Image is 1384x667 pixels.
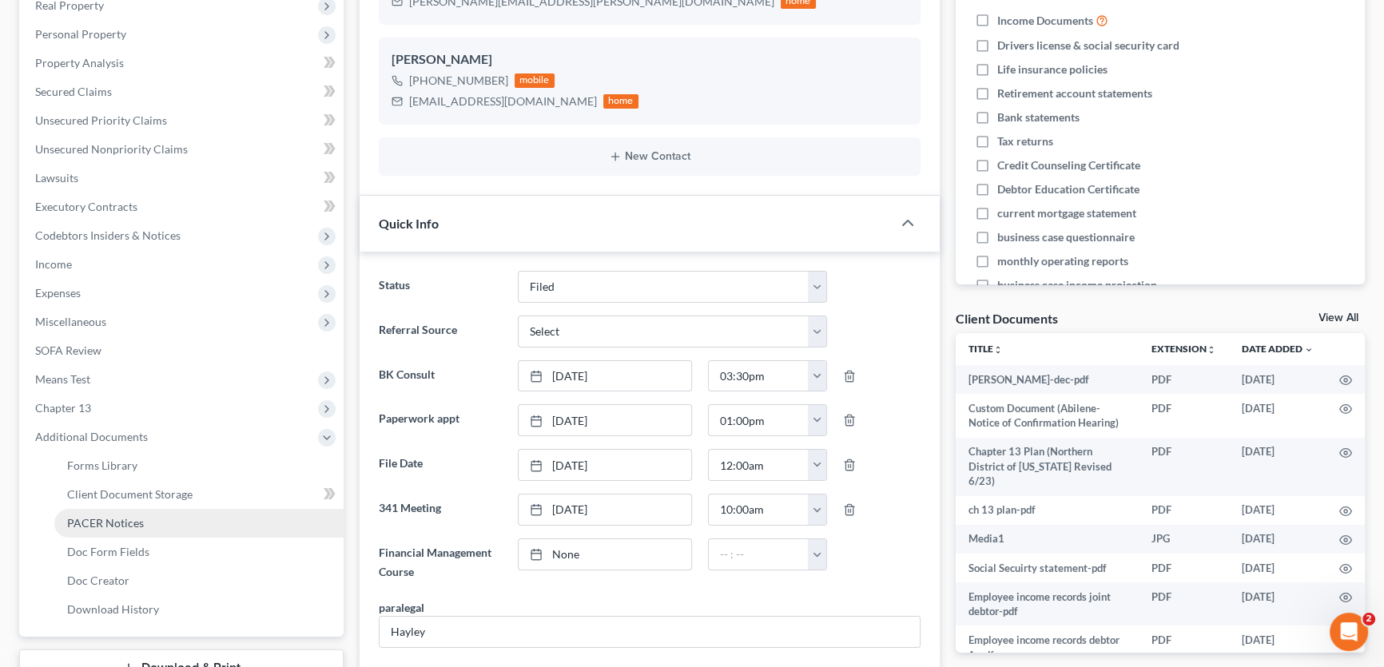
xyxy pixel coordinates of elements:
[35,200,137,213] span: Executory Contracts
[1304,345,1314,355] i: expand_more
[22,135,344,164] a: Unsecured Nonpriority Claims
[709,450,809,480] input: -- : --
[997,62,1108,77] span: Life insurance policies
[379,216,439,231] span: Quick Info
[1362,613,1375,625] span: 2
[22,106,344,135] a: Unsecured Priority Claims
[22,49,344,77] a: Property Analysis
[1242,343,1314,355] a: Date Added expand_more
[1229,394,1326,438] td: [DATE]
[54,538,344,566] a: Doc Form Fields
[35,27,126,41] span: Personal Property
[379,599,424,616] div: paralegal
[35,85,112,98] span: Secured Claims
[603,94,638,109] div: home
[22,336,344,365] a: SOFA Review
[956,525,1139,554] td: Media1
[371,494,510,526] label: 341 Meeting
[35,401,91,415] span: Chapter 13
[993,345,1003,355] i: unfold_more
[997,181,1139,197] span: Debtor Education Certificate
[997,13,1093,29] span: Income Documents
[519,405,690,435] a: [DATE]
[997,38,1179,54] span: Drivers license & social security card
[371,271,510,303] label: Status
[997,277,1157,293] span: business case income projection
[35,315,106,328] span: Miscellaneous
[956,582,1139,626] td: Employee income records joint debtor-pdf
[1229,438,1326,496] td: [DATE]
[956,496,1139,525] td: ch 13 plan-pdf
[22,164,344,193] a: Lawsuits
[54,595,344,624] a: Download History
[67,516,144,530] span: PACER Notices
[35,286,81,300] span: Expenses
[35,228,181,242] span: Codebtors Insiders & Notices
[67,574,129,587] span: Doc Creator
[997,253,1128,269] span: monthly operating reports
[35,171,78,185] span: Lawsuits
[1139,496,1229,525] td: PDF
[67,459,137,472] span: Forms Library
[1139,554,1229,582] td: PDF
[997,109,1080,125] span: Bank statements
[1318,312,1358,324] a: View All
[1139,438,1229,496] td: PDF
[1139,525,1229,554] td: JPG
[371,316,510,347] label: Referral Source
[1229,525,1326,554] td: [DATE]
[392,150,908,163] button: New Contact
[1229,582,1326,626] td: [DATE]
[1330,613,1368,651] iframe: Intercom live chat
[35,343,101,357] span: SOFA Review
[519,361,690,391] a: [DATE]
[371,360,510,392] label: BK Consult
[515,73,555,88] div: mobile
[997,229,1135,245] span: business case questionnaire
[35,113,167,127] span: Unsecured Priority Claims
[956,438,1139,496] td: Chapter 13 Plan (Northern District of [US_STATE] Revised 6/23)
[997,85,1152,101] span: Retirement account statements
[1151,343,1216,355] a: Extensionunfold_more
[968,343,1003,355] a: Titleunfold_more
[35,142,188,156] span: Unsecured Nonpriority Claims
[519,450,690,480] a: [DATE]
[409,73,508,89] div: [PHONE_NUMBER]
[371,449,510,481] label: File Date
[1139,365,1229,394] td: PDF
[409,93,597,109] div: [EMAIL_ADDRESS][DOMAIN_NAME]
[22,193,344,221] a: Executory Contracts
[54,566,344,595] a: Doc Creator
[22,77,344,106] a: Secured Claims
[1139,582,1229,626] td: PDF
[54,480,344,509] a: Client Document Storage
[371,538,510,586] label: Financial Management Course
[67,487,193,501] span: Client Document Storage
[35,372,90,386] span: Means Test
[392,50,908,69] div: [PERSON_NAME]
[956,554,1139,582] td: Social Secuirty statement-pdf
[519,539,690,570] a: None
[1229,365,1326,394] td: [DATE]
[709,405,809,435] input: -- : --
[67,602,159,616] span: Download History
[380,617,920,647] input: --
[709,361,809,391] input: -- : --
[519,494,690,525] a: [DATE]
[54,509,344,538] a: PACER Notices
[956,310,1058,327] div: Client Documents
[35,257,72,271] span: Income
[1229,496,1326,525] td: [DATE]
[54,451,344,480] a: Forms Library
[35,430,148,443] span: Additional Documents
[997,157,1140,173] span: Credit Counseling Certificate
[371,404,510,436] label: Paperwork appt
[1139,394,1229,438] td: PDF
[997,133,1053,149] span: Tax returns
[709,539,809,570] input: -- : --
[956,365,1139,394] td: [PERSON_NAME]-dec-pdf
[67,545,149,558] span: Doc Form Fields
[35,56,124,69] span: Property Analysis
[1207,345,1216,355] i: unfold_more
[956,394,1139,438] td: Custom Document (Abilene-Notice of Confirmation Hearing)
